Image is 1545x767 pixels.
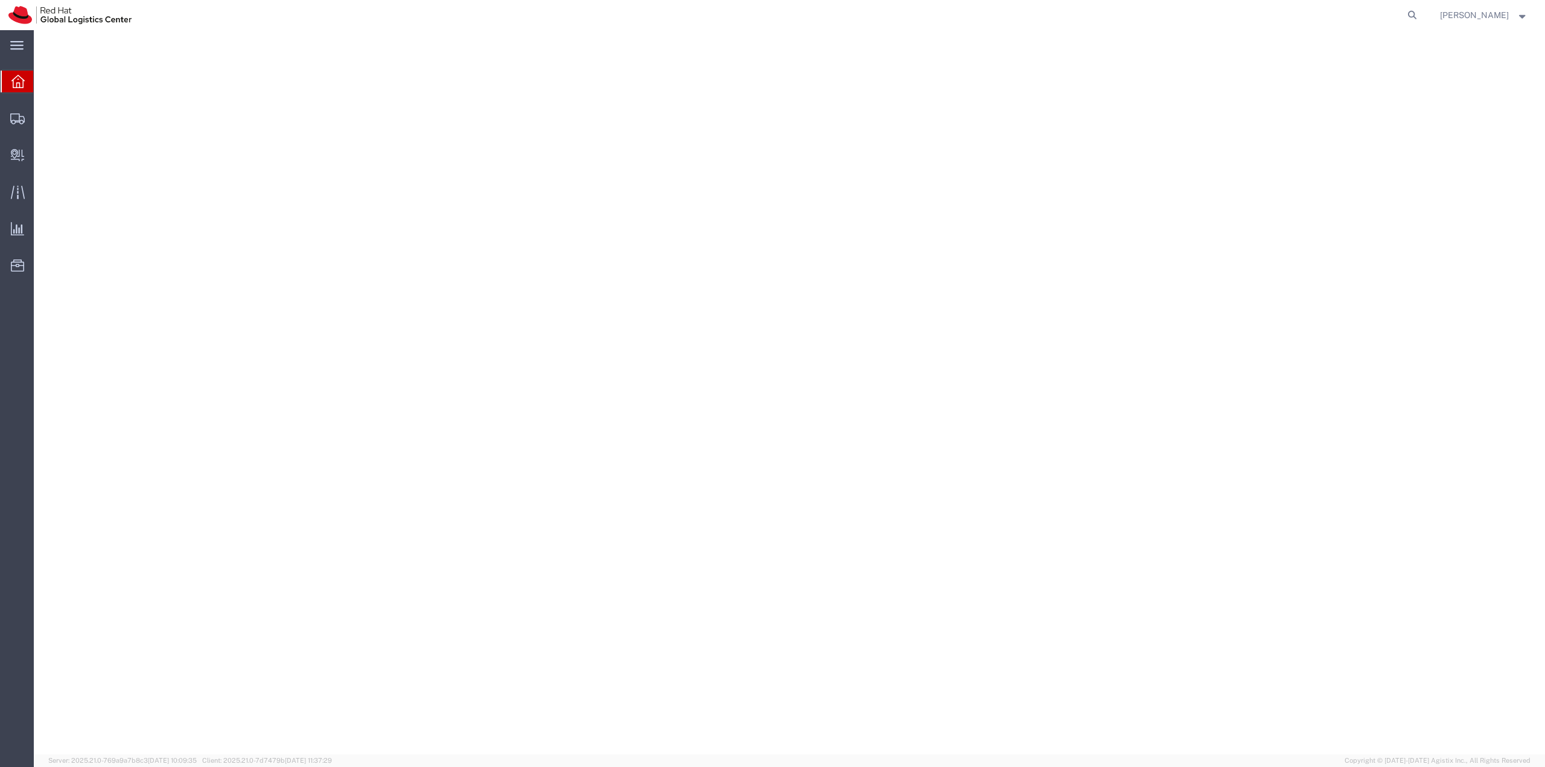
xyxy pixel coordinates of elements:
[285,757,332,764] span: [DATE] 11:37:29
[202,757,332,764] span: Client: 2025.21.0-7d7479b
[48,757,197,764] span: Server: 2025.21.0-769a9a7b8c3
[1345,756,1531,766] span: Copyright © [DATE]-[DATE] Agistix Inc., All Rights Reserved
[8,6,132,24] img: logo
[148,757,197,764] span: [DATE] 10:09:35
[34,30,1545,754] iframe: FS Legacy Container
[1439,8,1529,22] button: [PERSON_NAME]
[1440,8,1509,22] span: Jason Alexander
